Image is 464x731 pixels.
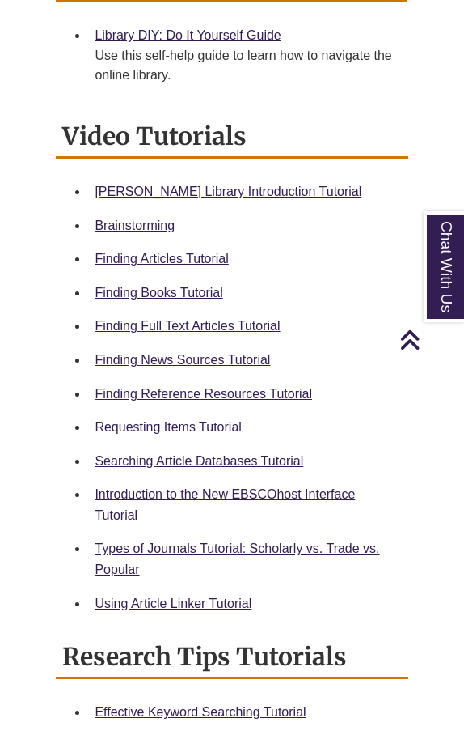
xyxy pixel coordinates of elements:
a: Searching Article Databases Tutorial [95,454,303,468]
a: Introduction to the New EBSCOhost Interface Tutorial [95,487,355,522]
a: Finding Reference Resources Tutorial [95,387,312,401]
a: Brainstorming [95,219,175,232]
a: Requesting Items Tutorial [95,420,241,434]
h2: Research Tips Tutorials [56,636,407,679]
h2: Video Tutorials [56,116,407,159]
a: Using Article Linker Tutorial [95,597,251,610]
a: Finding Books Tutorial [95,286,222,300]
a: Finding News Sources Tutorial [95,353,270,367]
a: Finding Articles Tutorial [95,252,228,266]
a: [PERSON_NAME] Library Introduction Tutorial [95,185,361,198]
a: Back to Top [399,329,460,351]
a: Types of Journals Tutorial: Scholarly vs. Trade vs. Popular [95,542,379,576]
div: Use this self-help guide to learn how to navigate the online library. [95,46,393,85]
a: Finding Full Text Articles Tutorial [95,319,280,333]
a: Effective Keyword Searching Tutorial [95,705,306,719]
a: Library DIY: Do It Yourself Guide [95,28,281,42]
